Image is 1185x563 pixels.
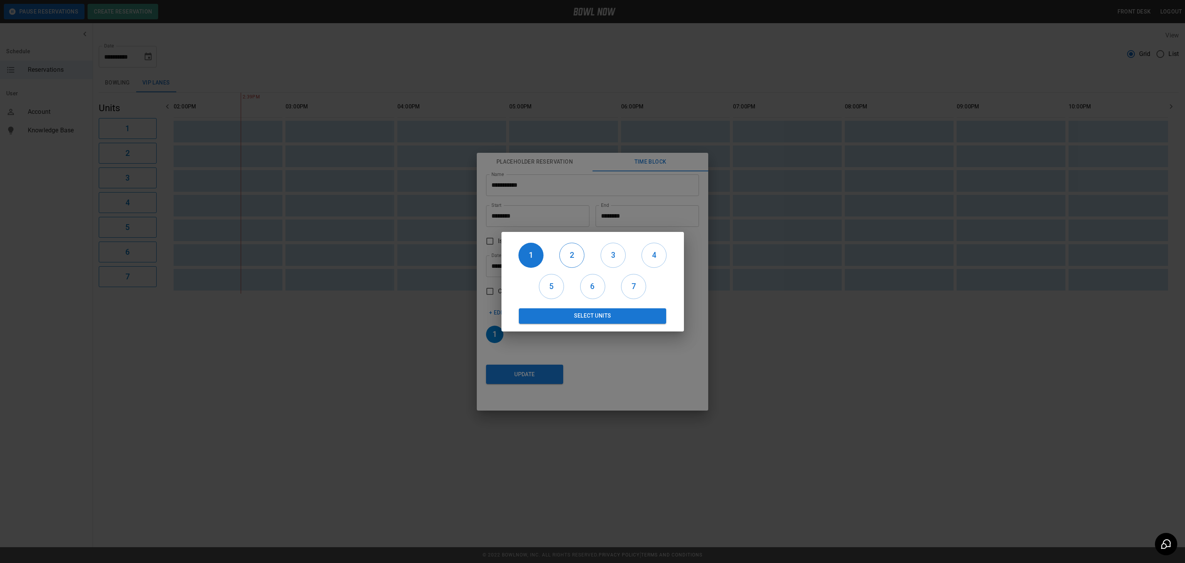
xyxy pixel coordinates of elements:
h6: 2 [560,249,584,261]
h6: 7 [621,280,646,292]
h6: 1 [518,249,544,261]
button: 1 [518,243,544,268]
button: 5 [539,274,564,299]
button: 3 [601,243,626,268]
button: 2 [559,243,584,268]
button: 7 [621,274,646,299]
button: 4 [641,243,667,268]
h6: 6 [581,280,605,292]
button: Select Units [519,308,667,324]
h6: 5 [539,280,564,292]
h6: 3 [601,249,625,261]
button: 6 [580,274,605,299]
h6: 4 [642,249,666,261]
